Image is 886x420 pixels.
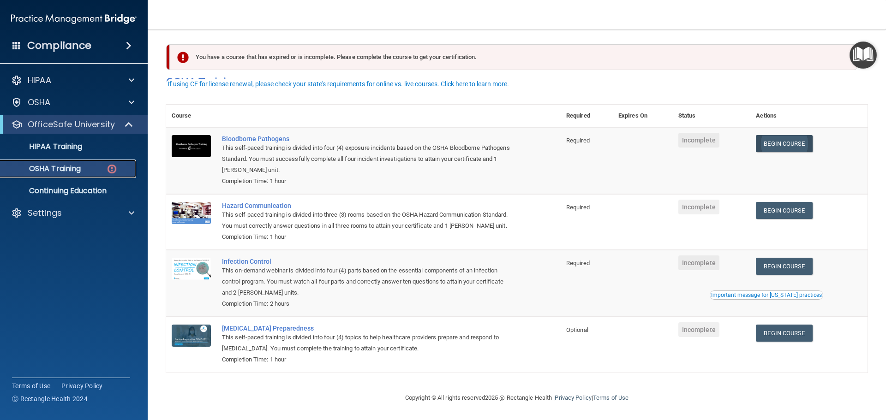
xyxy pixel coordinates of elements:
div: Completion Time: 2 hours [222,298,515,309]
button: If using CE for license renewal, please check your state's requirements for online vs. live cours... [166,79,510,89]
span: Incomplete [678,133,719,148]
a: HIPAA [11,75,134,86]
p: Settings [28,207,62,219]
a: Bloodborne Pathogens [222,135,515,142]
a: Settings [11,207,134,219]
p: OfficeSafe University [28,119,115,130]
th: Status [673,105,751,127]
span: Required [566,260,590,266]
img: PMB logo [11,10,137,28]
a: Begin Course [756,325,812,342]
div: This self-paced training is divided into four (4) topics to help healthcare providers prepare and... [222,332,515,354]
a: Begin Course [756,202,812,219]
img: exclamation-circle-solid-danger.72ef9ffc.png [177,52,189,63]
button: Open Resource Center [850,41,877,69]
span: Incomplete [678,255,719,270]
th: Required [561,105,613,127]
a: Infection Control [222,258,515,265]
span: Incomplete [678,322,719,337]
p: HIPAA Training [6,142,82,151]
div: Copyright © All rights reserved 2025 @ Rectangle Health | | [348,383,685,413]
a: OfficeSafe University [11,119,134,130]
p: OSHA Training [6,164,81,173]
span: Optional [566,326,588,333]
div: This self-paced training is divided into four (4) exposure incidents based on the OSHA Bloodborne... [222,142,515,176]
img: danger-circle.6113f641.png [106,163,118,175]
div: If using CE for license renewal, please check your state's requirements for online vs. live cours... [168,81,509,87]
span: Required [566,204,590,211]
p: Continuing Education [6,186,132,195]
a: OSHA [11,97,134,108]
h4: OSHA Training [166,76,868,89]
div: This self-paced training is divided into three (3) rooms based on the OSHA Hazard Communication S... [222,209,515,231]
div: You have a course that has expired or is incomplete. Please complete the course to get your certi... [170,44,857,70]
button: Read this if you are a dental practitioner in the state of CA [710,290,823,300]
span: Required [566,137,590,144]
div: Completion Time: 1 hour [222,176,515,187]
div: Completion Time: 1 hour [222,354,515,365]
a: Terms of Use [12,381,50,390]
div: Completion Time: 1 hour [222,231,515,243]
th: Course [166,105,216,127]
div: This on-demand webinar is divided into four (4) parts based on the essential components of an inf... [222,265,515,298]
p: HIPAA [28,75,51,86]
p: OSHA [28,97,51,108]
div: Important message for [US_STATE] practices [711,292,822,298]
th: Actions [750,105,868,127]
h4: Compliance [27,39,91,52]
span: Ⓒ Rectangle Health 2024 [12,394,88,403]
a: Privacy Policy [61,381,103,390]
th: Expires On [613,105,673,127]
a: Hazard Communication [222,202,515,209]
a: Terms of Use [593,394,629,401]
a: Begin Course [756,258,812,275]
a: [MEDICAL_DATA] Preparedness [222,325,515,332]
span: Incomplete [678,200,719,214]
a: Privacy Policy [555,394,591,401]
a: Begin Course [756,135,812,152]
